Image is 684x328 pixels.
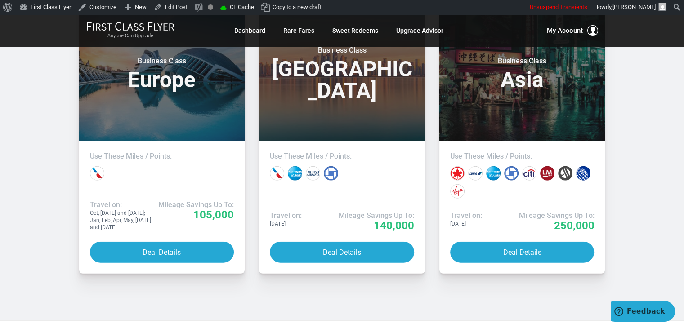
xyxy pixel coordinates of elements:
[576,166,590,181] div: United miles
[90,152,234,161] h4: Use These Miles / Points:
[306,166,320,181] div: British Airways miles
[86,33,174,39] small: Anyone Can Upgrade
[450,152,595,161] h4: Use These Miles / Points:
[547,25,583,36] span: My Account
[540,166,554,181] div: LifeMiles
[90,242,234,263] button: Deal Details
[270,166,284,181] div: American miles
[450,57,595,91] h3: Asia
[270,242,414,263] button: Deal Details
[466,57,578,66] small: Business Class
[270,152,414,161] h4: Use These Miles / Points:
[522,166,536,181] div: Citi points
[612,4,656,10] span: [PERSON_NAME]
[283,22,314,39] a: Rare Fares
[450,166,465,181] div: Air Canada miles
[86,22,174,31] img: First Class Flyer
[486,166,501,181] div: Amex points
[558,166,572,181] div: Marriott points
[90,57,234,91] h3: Europe
[396,22,443,39] a: Upgrade Advisor
[332,22,378,39] a: Sweet Redeems
[286,46,398,55] small: Business Class
[270,46,414,102] h3: [GEOGRAPHIC_DATA]
[611,301,675,324] iframe: Opens a widget where you can find more information
[450,184,465,199] div: Virgin Atlantic miles
[288,166,302,181] div: Amex points
[106,57,218,66] small: Business Class
[504,166,519,181] div: Chase points
[324,166,338,181] div: Chase points
[547,25,598,36] button: My Account
[86,22,174,40] a: First Class FlyerAnyone Can Upgrade
[450,242,595,263] button: Deal Details
[468,166,483,181] div: All Nippon miles
[530,4,587,10] span: Unsuspend Transients
[90,166,104,181] div: American miles
[234,22,265,39] a: Dashboard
